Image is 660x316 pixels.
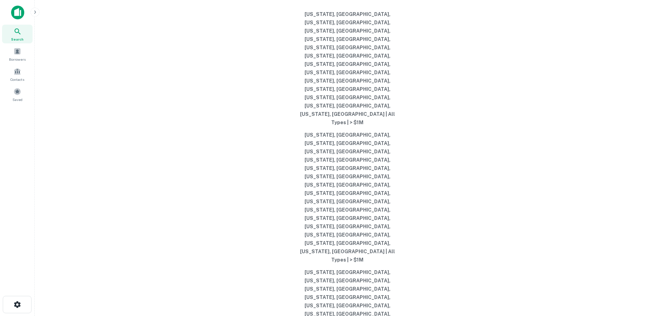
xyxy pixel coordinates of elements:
[296,129,399,266] button: [US_STATE], [GEOGRAPHIC_DATA], [US_STATE], [GEOGRAPHIC_DATA], [US_STATE], [GEOGRAPHIC_DATA], [US_...
[11,36,24,42] span: Search
[9,57,26,62] span: Borrowers
[2,65,33,84] a: Contacts
[11,6,24,19] img: capitalize-icon.png
[12,97,23,102] span: Saved
[2,85,33,104] a: Saved
[2,45,33,63] a: Borrowers
[2,25,33,43] a: Search
[10,77,24,82] span: Contacts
